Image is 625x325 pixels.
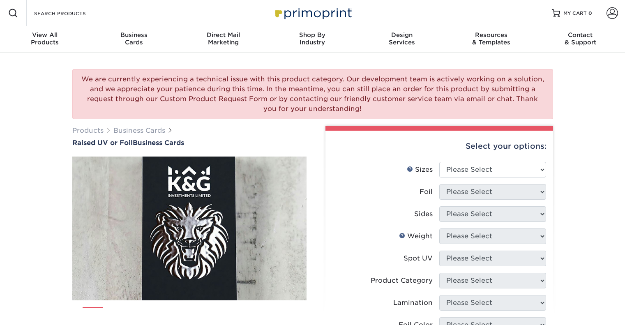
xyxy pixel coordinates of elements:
img: Business Cards 03 [138,304,158,324]
img: Business Cards 01 [83,304,103,325]
a: DesignServices [357,26,446,53]
a: Shop ByIndustry [268,26,357,53]
div: Select your options: [332,131,547,162]
img: Business Cards 06 [220,304,241,324]
img: Primoprint [272,4,354,22]
div: Foil [420,187,433,197]
div: Lamination [393,298,433,308]
img: Business Cards 02 [110,304,131,324]
a: Contact& Support [536,26,625,53]
div: Industry [268,31,357,46]
span: 0 [588,10,592,16]
div: Sizes [407,165,433,175]
a: Direct MailMarketing [179,26,268,53]
span: MY CART [563,10,587,17]
span: Contact [536,31,625,39]
div: & Templates [446,31,535,46]
div: We are currently experiencing a technical issue with this product category. Our development team ... [72,69,553,119]
div: Sides [414,209,433,219]
div: Weight [399,231,433,241]
span: Shop By [268,31,357,39]
div: Product Category [371,276,433,286]
img: Business Cards 05 [193,304,213,324]
div: Marketing [179,31,268,46]
div: & Support [536,31,625,46]
a: BusinessCards [89,26,178,53]
img: Business Cards 04 [165,304,186,324]
span: Design [357,31,446,39]
div: Services [357,31,446,46]
a: Resources& Templates [446,26,535,53]
h1: Business Cards [72,139,307,147]
span: Resources [446,31,535,39]
div: Cards [89,31,178,46]
span: Raised UV or Foil [72,139,133,147]
a: Products [72,127,104,134]
a: Raised UV or FoilBusiness Cards [72,139,307,147]
img: Business Cards 08 [275,304,296,324]
img: Business Cards 07 [248,304,268,324]
span: Direct Mail [179,31,268,39]
span: Business [89,31,178,39]
div: Spot UV [404,254,433,263]
input: SEARCH PRODUCTS..... [33,8,113,18]
a: Business Cards [113,127,165,134]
